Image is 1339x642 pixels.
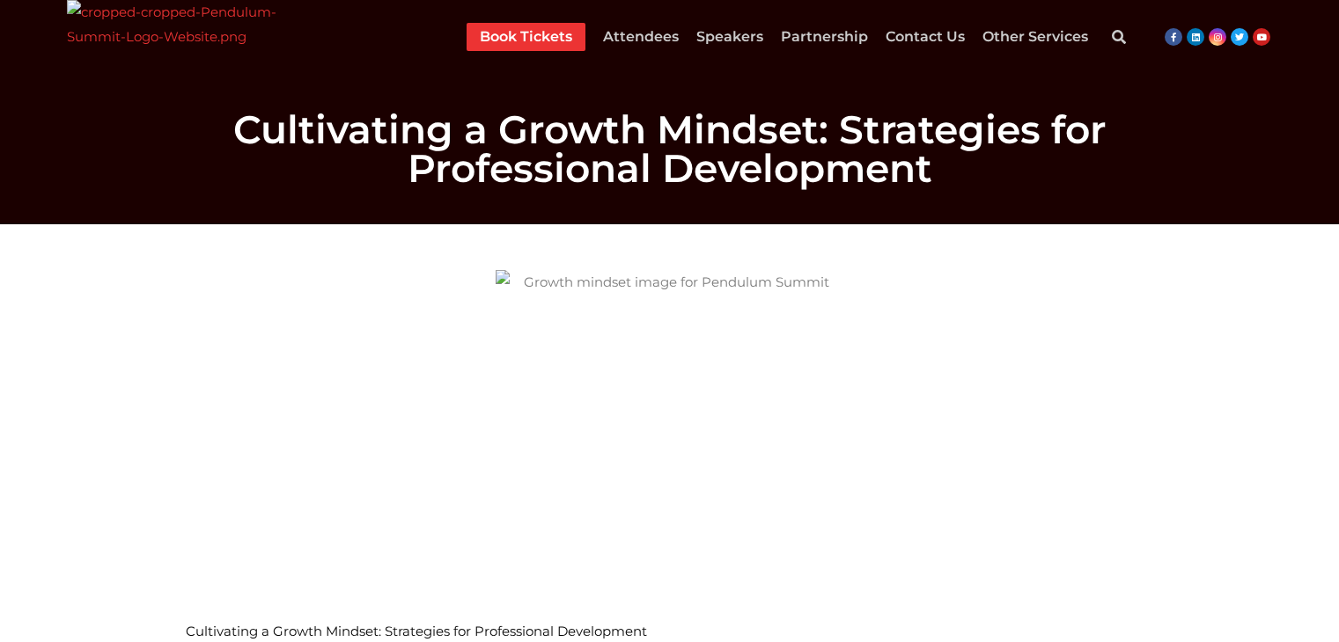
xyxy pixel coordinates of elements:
[696,23,763,51] a: Speakers
[886,23,965,51] a: Contact Us
[982,23,1088,51] a: Other Services
[781,23,868,51] a: Partnership
[186,623,647,639] span: Cultivating a Growth Mindset: Strategies for Professional Development
[467,23,1088,51] nav: Menu
[496,270,844,602] img: Growth mindset image for Pendulum Summit
[480,23,572,51] a: Book Tickets
[603,23,679,51] a: Attendees
[1101,19,1137,55] div: Search
[177,110,1163,187] h1: Cultivating a Growth Mindset: Strategies for Professional Development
